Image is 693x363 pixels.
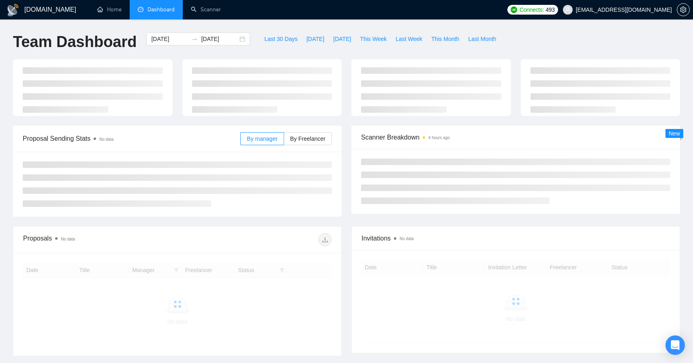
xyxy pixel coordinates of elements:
div: Proposals [23,233,178,246]
span: Invitations [361,233,670,243]
span: to [191,36,198,42]
input: Start date [151,34,188,43]
button: [DATE] [302,32,329,45]
span: swap-right [191,36,198,42]
span: No data [61,237,75,241]
button: Last Week [391,32,427,45]
span: No data [99,137,113,142]
span: [DATE] [333,34,351,43]
span: Dashboard [148,6,175,13]
span: By Freelancer [290,135,325,142]
span: dashboard [138,6,143,12]
span: Last 30 Days [264,34,297,43]
img: upwork-logo.png [511,6,517,13]
span: New [669,130,680,137]
span: By manager [247,135,277,142]
a: searchScanner [191,6,221,13]
a: homeHome [97,6,122,13]
span: Last Week [396,34,422,43]
button: This Week [355,32,391,45]
time: 4 hours ago [428,135,450,140]
span: 493 [545,5,554,14]
span: Connects: [520,5,544,14]
button: This Month [427,32,464,45]
span: Last Month [468,34,496,43]
h1: Team Dashboard [13,32,137,52]
span: Scanner Breakdown [361,132,670,142]
span: No data [400,236,414,241]
span: This Month [431,34,459,43]
button: setting [677,3,690,16]
span: This Week [360,34,387,43]
a: setting [677,6,690,13]
input: End date [201,34,238,43]
span: Proposal Sending Stats [23,133,240,144]
button: [DATE] [329,32,355,45]
span: [DATE] [306,34,324,43]
span: user [565,7,571,13]
button: Last 30 Days [260,32,302,45]
div: Open Intercom Messenger [665,335,685,355]
button: Last Month [464,32,500,45]
img: logo [6,4,19,17]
